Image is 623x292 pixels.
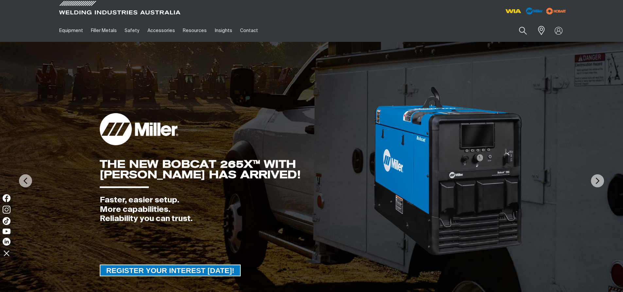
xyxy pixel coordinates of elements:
a: Insights [211,19,236,42]
img: YouTube [3,229,10,234]
nav: Main [55,19,440,42]
a: Filler Metals [87,19,121,42]
div: THE NEW BOBCAT 265X™ WITH [PERSON_NAME] HAS ARRIVED! [100,159,373,180]
button: Search products [512,23,534,38]
div: Faster, easier setup. More capabilities. Reliability you can trust. [100,196,373,224]
a: Safety [121,19,143,42]
span: REGISTER YOUR INTEREST [DATE]! [100,265,240,276]
img: hide socials [1,248,12,259]
img: TikTok [3,217,10,225]
a: Contact [236,19,262,42]
img: Facebook [3,194,10,202]
img: miller [544,6,568,16]
a: REGISTER YOUR INTEREST TODAY! [100,265,241,276]
a: Equipment [55,19,87,42]
input: Product name or item number... [503,23,534,38]
img: Instagram [3,206,10,214]
a: Accessories [144,19,179,42]
img: LinkedIn [3,238,10,246]
a: Resources [179,19,211,42]
img: PrevArrow [19,174,32,187]
img: NextArrow [591,174,604,187]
